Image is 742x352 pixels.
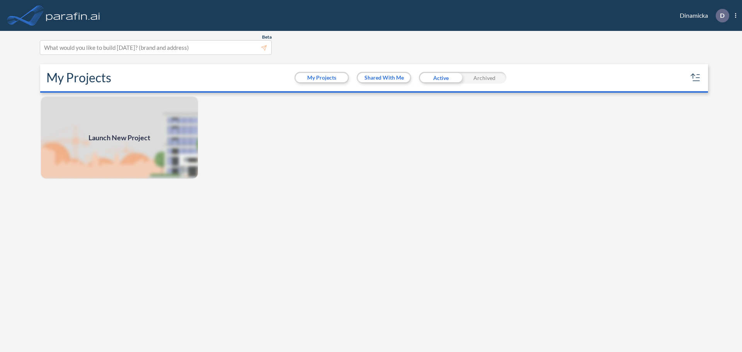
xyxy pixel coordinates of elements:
[720,12,725,19] p: D
[44,8,102,23] img: logo
[40,96,199,179] img: add
[296,73,348,82] button: My Projects
[88,133,150,143] span: Launch New Project
[40,96,199,179] a: Launch New Project
[689,71,702,84] button: sort
[463,72,506,83] div: Archived
[668,9,736,22] div: Dinamicka
[46,70,111,85] h2: My Projects
[358,73,410,82] button: Shared With Me
[419,72,463,83] div: Active
[262,34,272,40] span: Beta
